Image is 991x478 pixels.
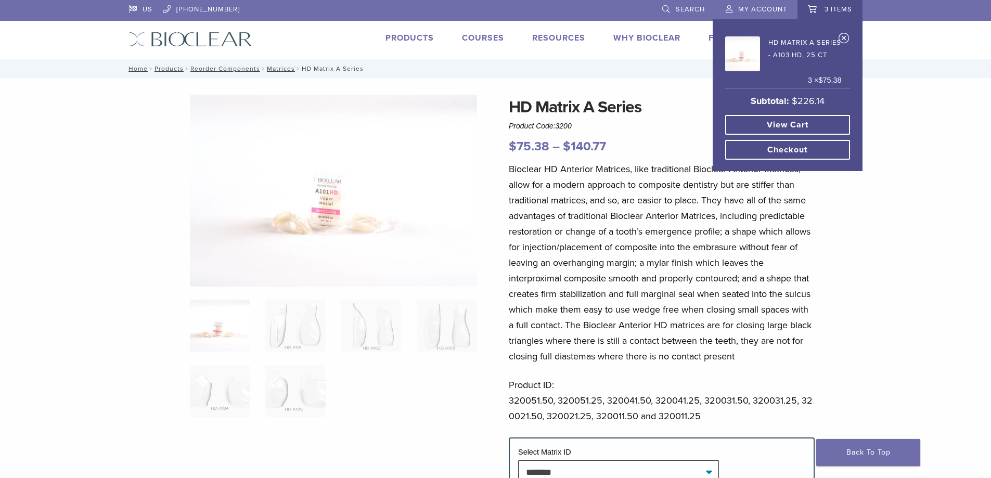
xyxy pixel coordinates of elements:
a: Products [385,33,434,43]
span: – [552,139,560,154]
span: 3 × [808,75,841,86]
span: $ [818,76,822,84]
bdi: 75.38 [509,139,549,154]
a: View cart [725,115,850,135]
span: / [148,66,155,71]
a: Remove HD Matrix A Series - A103 HD, 25 ct from cart [839,32,850,48]
a: Products [155,65,184,72]
span: / [184,66,190,71]
a: Checkout [725,140,850,160]
bdi: 140.77 [563,139,606,154]
img: HD Matrix A Series - A103 HD, 25 ct [725,36,760,71]
bdi: 226.14 [792,95,825,107]
nav: HD Matrix A Series [121,59,870,78]
p: Bioclear HD Anterior Matrices, like traditional Bioclear Anterior Matrices, allow for a modern ap... [509,161,815,364]
span: Product Code: [509,122,572,130]
span: / [295,66,302,71]
span: Search [676,5,705,14]
a: Reorder Components [190,65,260,72]
span: My Account [738,5,787,14]
h1: HD Matrix A Series [509,95,815,120]
bdi: 75.38 [818,76,841,84]
a: Why Bioclear [613,33,680,43]
a: Matrices [267,65,295,72]
span: 3 items [825,5,852,14]
span: $ [792,95,797,107]
span: 3200 [556,122,572,130]
a: HD Matrix A Series - A103 HD, 25 ct [725,33,842,71]
span: $ [509,139,517,154]
img: HD Matrix A Series - Image 3 [341,300,401,352]
img: Anterior-HD-A-Series-Matrices-324x324.jpg [190,300,250,352]
strong: Subtotal: [751,95,789,107]
a: Find A Doctor [709,33,778,43]
img: HD Matrix A Series - Image 4 [417,300,477,352]
img: HD Matrix A Series - Image 2 [265,300,325,352]
img: Anterior HD A Series Matrices [190,95,477,287]
img: HD Matrix A Series - Image 6 [265,365,325,417]
a: Back To Top [816,439,920,466]
a: Home [125,65,148,72]
img: HD Matrix A Series - Image 5 [190,365,250,417]
a: Resources [532,33,585,43]
span: / [260,66,267,71]
span: $ [563,139,571,154]
p: Product ID: 320051.50, 320051.25, 320041.50, 320041.25, 320031.50, 320031.25, 320021.50, 320021.2... [509,377,815,424]
img: Bioclear [129,32,252,47]
label: Select Matrix ID [518,448,571,456]
a: Courses [462,33,504,43]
